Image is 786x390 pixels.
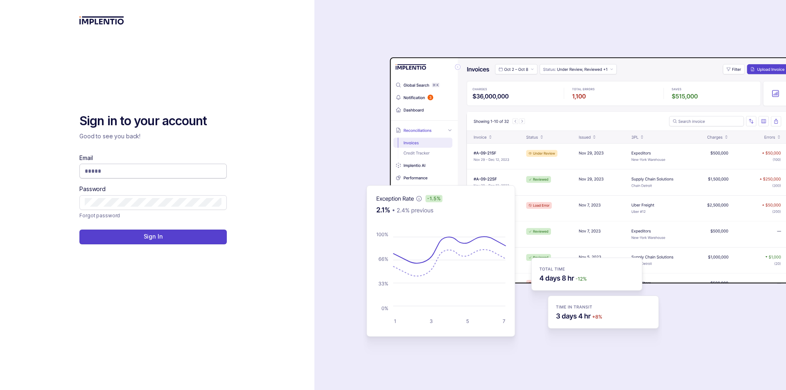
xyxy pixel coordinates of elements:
[79,113,227,129] h2: Sign in to your account
[79,16,124,25] img: logo
[144,232,163,241] p: Sign In
[79,154,93,162] label: Email
[79,212,120,220] p: Forgot password
[79,230,227,244] button: Sign In
[79,132,227,140] p: Good to see you back!
[79,185,106,193] label: Password
[79,212,120,220] a: Link Forgot password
